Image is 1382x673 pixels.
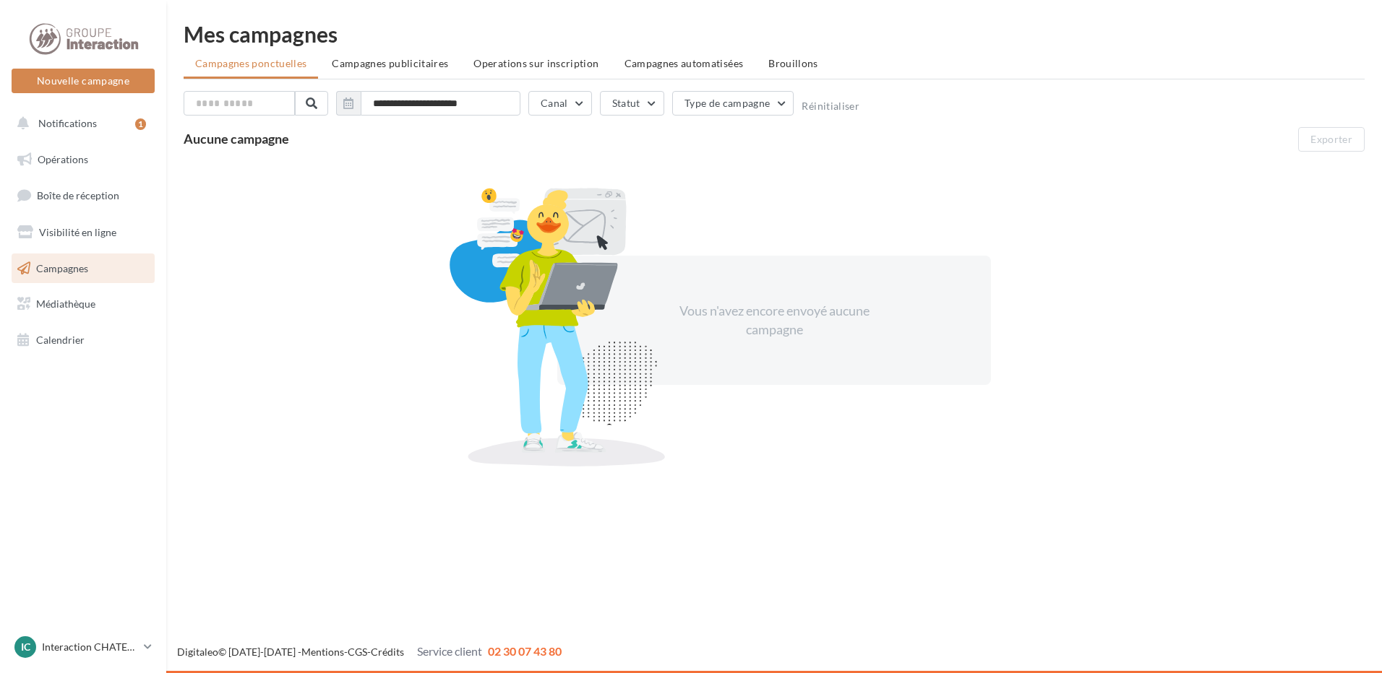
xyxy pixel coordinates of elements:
span: Operations sur inscription [473,57,598,69]
span: Boîte de réception [37,189,119,201]
a: Campagnes [9,253,158,284]
button: Type de campagne [672,91,794,116]
span: © [DATE]-[DATE] - - - [177,646,562,658]
span: Aucune campagne [184,131,289,147]
span: 02 30 07 43 80 [488,644,562,658]
p: Interaction CHATEAUBRIANT [42,640,138,654]
a: Boîte de réception [9,180,158,211]
button: Canal [528,91,592,116]
span: Opérations [38,153,88,165]
div: Vous n'avez encore envoyé aucune campagne [650,302,898,339]
button: Nouvelle campagne [12,69,155,93]
span: Campagnes automatisées [625,57,744,69]
a: Mentions [301,646,344,658]
button: Statut [600,91,664,116]
span: Calendrier [36,334,85,346]
div: Mes campagnes [184,23,1365,45]
span: Visibilité en ligne [39,226,116,238]
a: Visibilité en ligne [9,217,158,248]
span: Notifications [38,117,97,129]
a: Opérations [9,144,158,175]
span: Médiathèque [36,298,95,310]
a: CGS [348,646,367,658]
span: Service client [417,644,482,658]
a: IC Interaction CHATEAUBRIANT [12,633,155,661]
span: Brouillons [768,57,818,69]
div: 1 [135,118,146,130]
span: IC [21,640,30,654]
a: Calendrier [9,325,158,355]
a: Digitaleo [177,646,218,658]
span: Campagnes [36,261,88,274]
button: Notifications 1 [9,108,152,139]
a: Médiathèque [9,289,158,319]
span: Campagnes publicitaires [332,57,448,69]
a: Crédits [371,646,404,658]
button: Exporter [1298,127,1365,152]
button: Réinitialiser [802,100,859,112]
